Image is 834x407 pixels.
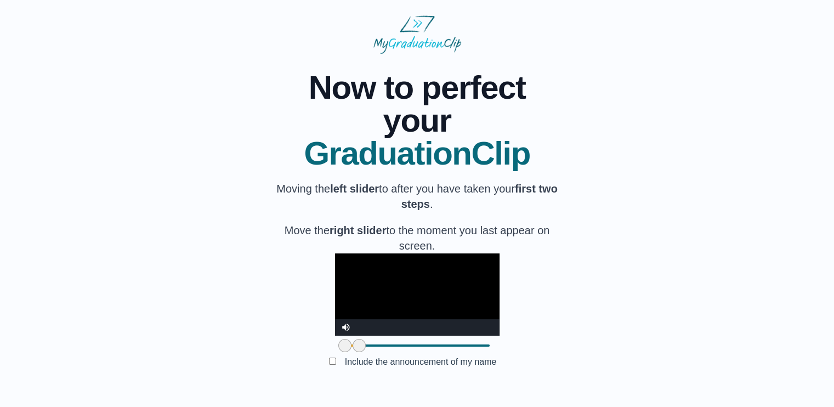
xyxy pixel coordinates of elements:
[273,137,562,170] span: GraduationClip
[330,183,379,195] b: left slider
[336,353,506,371] label: Include the announcement of my name
[273,181,562,212] p: Moving the to after you have taken your .
[335,253,500,336] div: Video Player
[330,224,386,236] b: right slider
[373,15,461,54] img: MyGraduationClip
[335,319,357,336] button: Mute
[273,71,562,137] span: Now to perfect your
[401,183,558,210] b: first two steps
[273,223,562,253] p: Move the to the moment you last appear on screen.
